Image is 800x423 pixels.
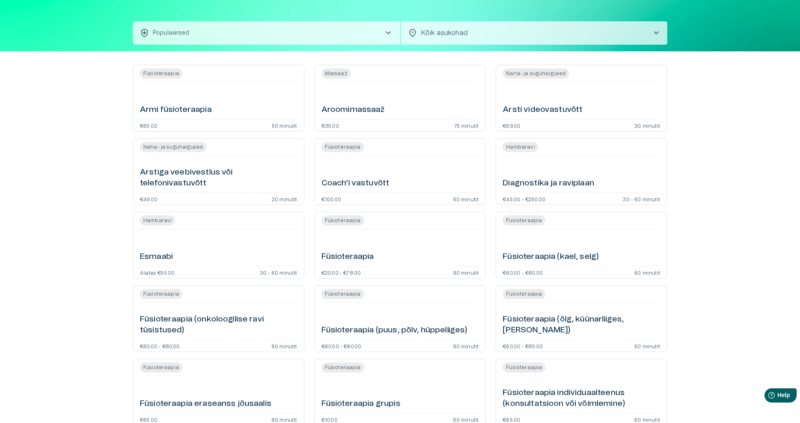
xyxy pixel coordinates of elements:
p: 60 minutit [453,417,479,422]
h6: Aroomimassaaž [322,104,385,116]
p: 60 minutit [634,270,660,275]
a: Open service booking details [133,285,304,352]
a: Open service booking details [496,212,667,279]
a: Open service booking details [496,285,667,352]
p: €60.00 - €80.00 [503,343,543,348]
h6: Füsioteraapia eraseanss jõusaalis [140,398,271,410]
span: Hambaravi [503,142,538,152]
span: Füsioteraapia [140,68,182,79]
p: 30 - 60 minutit [260,270,297,275]
p: €65.00 [140,417,157,422]
h6: Arstiga veebivestlus või telefonivastuvõtt [140,167,297,189]
p: 60 minutit [634,343,660,348]
a: Open service booking details [133,65,304,132]
h6: Esmaabi [140,251,173,263]
h6: Füsioteraapia grupis [322,398,400,410]
p: €100.00 [322,196,341,201]
h6: Füsioteraapia [322,251,374,263]
span: Füsioteraapia [322,289,364,299]
p: €35.00 [322,123,339,128]
p: €20.00 - €78.00 [322,270,361,275]
p: €60.00 - €80.00 [140,343,180,348]
span: Füsioteraapia [503,362,545,372]
p: €10.00 [322,417,338,422]
p: €60.00 - €80.00 [503,270,543,275]
p: 75 minutit [454,123,479,128]
p: Populaarsed [153,29,190,38]
span: Füsioteraapia [322,142,364,152]
p: €45.00 - €250.00 [503,196,545,201]
h6: Coach'i vastuvõtt [322,178,390,189]
span: Füsioteraapia [322,215,364,225]
h6: Füsioteraapia (onkoloogilise ravi tüsistused) [140,314,297,336]
h6: Arsti videovastuvõtt [503,104,582,116]
h6: Füsioteraapia (kael, selg) [503,251,599,263]
span: location_on [408,28,418,38]
p: 60 minutit [453,196,479,201]
h6: Diagnostika ja raviplaan [503,178,594,189]
h6: Armi füsioteraapia [140,104,212,116]
p: 30 minutit [634,123,660,128]
h6: Füsioteraapia individuaalteenus (konsultatsioon või võimlemine) [503,388,660,410]
span: chevron_right [651,28,661,38]
p: €69.00 [503,123,520,128]
span: Füsioteraapia [503,215,545,225]
button: health_and_safetyPopulaarsedchevron_right [133,21,400,45]
h6: Füsioteraapia (puus, põlv, hüppeliiges) [322,325,468,336]
p: Alates €55.00 [140,270,175,275]
a: Open service booking details [496,138,667,205]
p: €49.00 [140,196,157,201]
h6: Füsioteraapia (õlg, küünarliiges, [PERSON_NAME]) [503,314,660,336]
span: chevron_right [383,28,393,38]
span: Füsioteraapia [322,362,364,372]
a: Open service booking details [496,65,667,132]
a: Open service booking details [314,65,486,132]
p: €65.00 [503,417,520,422]
a: Open service booking details [133,212,304,279]
span: Massaaž [322,68,351,79]
span: health_and_safety [139,28,149,38]
p: 50 minutit [272,123,297,128]
p: 60 minutit [634,417,660,422]
p: 30 - 60 minutit [623,196,660,201]
p: 90 minutit [453,270,479,275]
a: Open service booking details [314,285,486,352]
p: 60 minutit [453,343,479,348]
p: €60.00 - €80.00 [322,343,362,348]
a: Open service booking details [314,138,486,205]
a: Open service booking details [133,138,304,205]
span: Füsioteraapia [140,362,182,372]
p: 60 minutit [271,417,297,422]
p: Kõik asukohad [421,28,638,38]
iframe: Help widget launcher [735,385,800,408]
p: 60 minutit [271,343,297,348]
span: Füsioteraapia [140,289,182,299]
p: €65.00 [140,123,157,128]
span: Füsioteraapia [503,289,545,299]
span: Hambaravi [140,215,175,225]
span: Naha- ja suguhaigused [503,68,569,79]
p: 20 minutit [272,196,297,201]
span: Naha- ja suguhaigused [140,142,206,152]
